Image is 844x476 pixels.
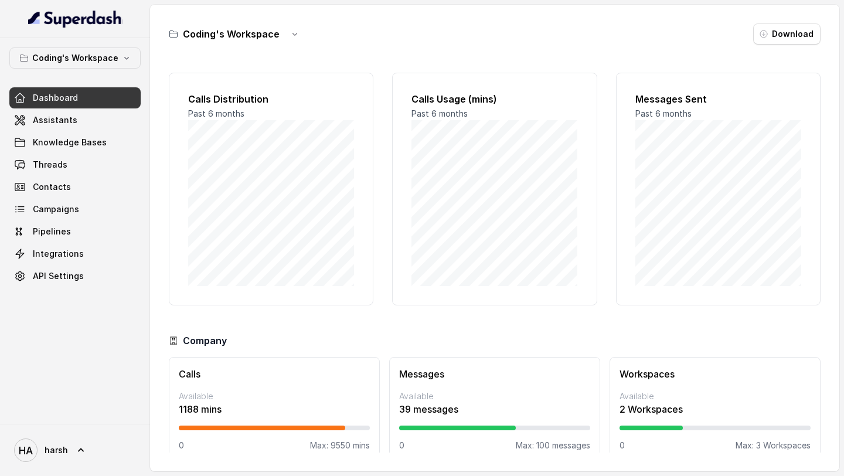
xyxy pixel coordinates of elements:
a: Threads [9,154,141,175]
h3: Messages [399,367,590,381]
a: API Settings [9,266,141,287]
p: Max: 3 Workspaces [736,440,811,451]
a: Dashboard [9,87,141,108]
span: Pipelines [33,226,71,237]
span: Knowledge Bases [33,137,107,148]
p: Available [399,390,590,402]
span: Integrations [33,248,84,260]
p: 0 [399,440,404,451]
h2: Calls Usage (mins) [411,92,577,106]
p: Max: 9550 mins [310,440,370,451]
a: Knowledge Bases [9,132,141,153]
span: Threads [33,159,67,171]
a: Assistants [9,110,141,131]
p: Available [620,390,811,402]
p: 0 [179,440,184,451]
a: Integrations [9,243,141,264]
h3: Workspaces [620,367,811,381]
span: Past 6 months [411,108,468,118]
p: 1188 mins [179,402,370,416]
span: Dashboard [33,92,78,104]
h3: Coding's Workspace [183,27,280,41]
span: Contacts [33,181,71,193]
button: Download [753,23,821,45]
h3: Calls [179,367,370,381]
h2: Calls Distribution [188,92,354,106]
p: Available [179,390,370,402]
span: Campaigns [33,203,79,215]
span: Assistants [33,114,77,126]
span: Past 6 months [635,108,692,118]
span: API Settings [33,270,84,282]
h2: Messages Sent [635,92,801,106]
span: harsh [45,444,68,456]
p: Coding's Workspace [32,51,118,65]
p: 0 [620,440,625,451]
img: light.svg [28,9,122,28]
p: 2 Workspaces [620,402,811,416]
button: Coding's Workspace [9,47,141,69]
p: 39 messages [399,402,590,416]
p: Max: 100 messages [516,440,590,451]
span: Past 6 months [188,108,244,118]
a: Contacts [9,176,141,198]
a: harsh [9,434,141,467]
a: Campaigns [9,199,141,220]
h3: Company [183,334,227,348]
a: Pipelines [9,221,141,242]
text: HA [19,444,33,457]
